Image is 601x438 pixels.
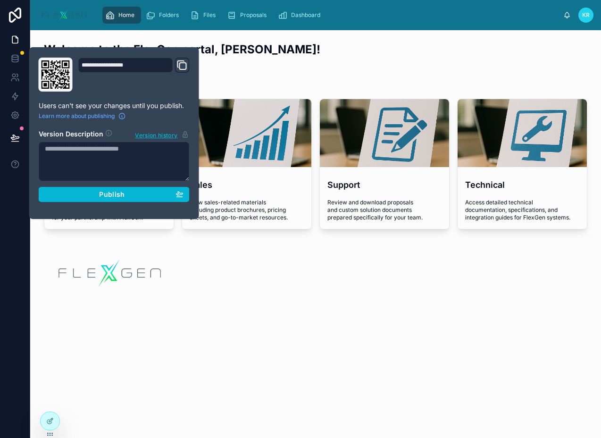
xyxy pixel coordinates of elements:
[224,7,273,24] a: Proposals
[39,187,190,202] button: Publish
[50,256,170,290] img: 31316-flexgen-logo-text.png
[187,7,222,24] a: Files
[457,99,587,229] a: TechnicalAccess detailed technical documentation, specifications, and integration guides for Flex...
[582,11,590,19] span: KR
[190,178,304,191] h4: Sales
[320,99,449,167] div: ChatGPT-Image-Jun-5,-2025,-07_36_00-PM.png
[319,99,450,229] a: SupportReview and download proposals and custom solution documents prepared specifically for your...
[465,199,579,221] span: Access detailed technical documentation, specifications, and integration guides for FlexGen systems.
[39,129,103,140] h2: Version Description
[159,11,179,19] span: Folders
[99,190,125,199] span: Publish
[78,58,190,92] div: Domain and Custom Link
[134,129,189,140] button: Version history
[182,99,311,167] div: ChatGPT-Image-Jun-5,-2025,-07_33_34-PM.png
[38,8,90,23] img: App logo
[240,11,267,19] span: Proposals
[135,130,177,139] span: Version history
[39,112,115,120] span: Learn more about publishing
[465,178,579,191] h4: Technical
[182,99,312,229] a: SalesView sales-related materials including product brochures, pricing sheets, and go-to-market r...
[39,112,126,120] a: Learn more about publishing
[102,7,141,24] a: Home
[203,11,216,19] span: Files
[327,199,442,221] span: Review and download proposals and custom solution documents prepared specifically for your team.
[190,199,304,221] span: View sales-related materials including product brochures, pricing sheets, and go-to-market resour...
[143,7,185,24] a: Folders
[275,7,327,24] a: Dashboard
[118,11,134,19] span: Home
[98,5,563,25] div: scrollable content
[291,11,320,19] span: Dashboard
[458,99,587,167] div: ChatGPT-Image-Jun-5,-2025,-07_34_58-PM.png
[327,178,442,191] h4: Support
[44,42,587,57] h2: Welcome to the FlexGen portal, [PERSON_NAME]!
[39,101,190,110] p: Users can't see your changes until you publish.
